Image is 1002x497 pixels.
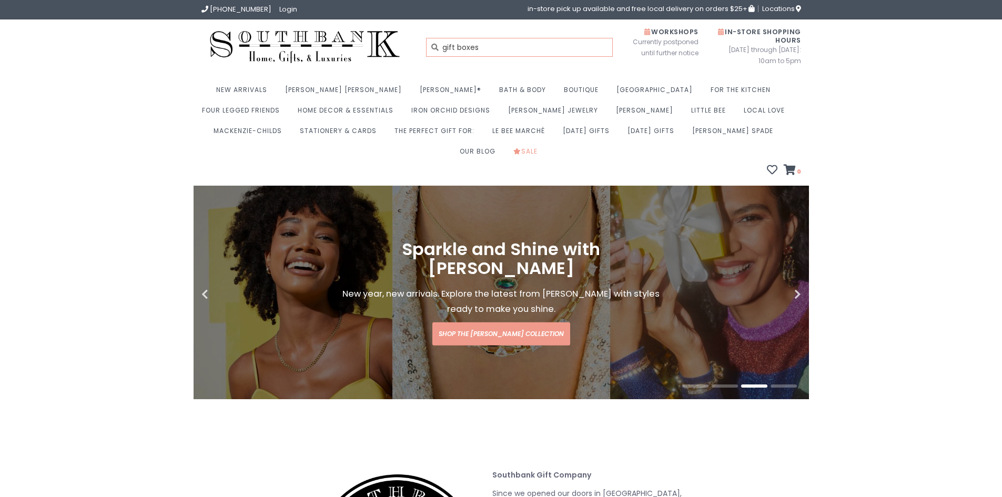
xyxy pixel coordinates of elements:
[513,144,543,165] a: Sale
[563,124,615,144] a: [DATE] Gifts
[741,384,767,388] button: 3 of 4
[627,124,680,144] a: [DATE] Gifts
[748,289,801,300] button: Next
[420,83,487,103] a: [PERSON_NAME]®
[339,240,663,277] h1: Sparkle and Shine with [PERSON_NAME]
[718,27,801,45] span: In-Store Shopping Hours
[279,4,297,14] a: Login
[644,27,699,36] span: Workshops
[432,322,570,346] a: Shop the [PERSON_NAME] Collection
[460,144,501,165] a: Our Blog
[692,124,778,144] a: [PERSON_NAME] Spade
[492,470,591,480] strong: Southbank Gift Company
[762,4,801,14] span: Locations
[492,124,550,144] a: Le Bee Marché
[796,167,801,176] span: 0
[394,124,480,144] a: The perfect gift for:
[712,384,738,388] button: 2 of 4
[771,384,797,388] button: 4 of 4
[528,5,754,12] span: in-store pick up available and free local delivery on orders $25+
[616,83,698,103] a: [GEOGRAPHIC_DATA]
[201,289,254,300] button: Previous
[564,83,604,103] a: Boutique
[620,36,699,58] span: Currently postponed until further notice
[342,287,660,315] span: New year, new arrivals. Explore the latest from [PERSON_NAME] with styles ready to make you shine.
[285,83,407,103] a: [PERSON_NAME] [PERSON_NAME]
[758,5,801,12] a: Locations
[216,83,272,103] a: New Arrivals
[300,124,382,144] a: Stationery & Cards
[210,4,271,14] span: [PHONE_NUMBER]
[691,103,731,124] a: Little Bee
[202,103,285,124] a: Four Legged Friends
[508,103,603,124] a: [PERSON_NAME] Jewelry
[784,166,801,176] a: 0
[201,27,409,67] img: Southbank Gift Company -- Home, Gifts, and Luxuries
[426,38,613,57] input: Let us help you search for the right gift!
[616,103,679,124] a: [PERSON_NAME]
[682,384,709,388] button: 1 of 4
[201,4,271,14] a: [PHONE_NUMBER]
[411,103,495,124] a: Iron Orchid Designs
[214,124,287,144] a: MacKenzie-Childs
[499,83,551,103] a: Bath & Body
[298,103,399,124] a: Home Decor & Essentials
[744,103,790,124] a: Local Love
[711,83,776,103] a: For the Kitchen
[714,44,801,66] span: [DATE] through [DATE]: 10am to 5pm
